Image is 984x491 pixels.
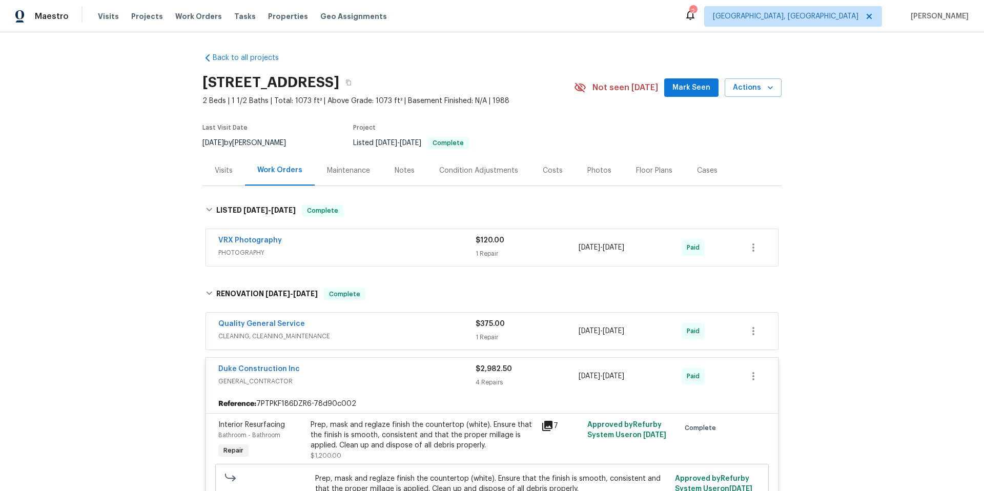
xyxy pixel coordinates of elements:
[202,137,298,149] div: by [PERSON_NAME]
[603,328,624,335] span: [DATE]
[339,73,358,92] button: Copy Address
[243,207,296,214] span: -
[218,237,282,244] a: VRX Photography
[268,11,308,22] span: Properties
[218,365,300,373] a: Duke Construction Inc
[579,371,624,381] span: -
[687,371,704,381] span: Paid
[303,206,342,216] span: Complete
[218,320,305,328] a: Quality General Service
[218,421,285,428] span: Interior Resurfacing
[353,125,376,131] span: Project
[202,139,224,147] span: [DATE]
[476,237,504,244] span: $120.00
[216,288,318,300] h6: RENOVATION
[265,290,318,297] span: -
[243,207,268,214] span: [DATE]
[643,432,666,439] span: [DATE]
[907,11,969,22] span: [PERSON_NAME]
[579,373,600,380] span: [DATE]
[476,377,579,387] div: 4 Repairs
[202,53,301,63] a: Back to all projects
[325,289,364,299] span: Complete
[311,453,341,459] span: $1,200.00
[687,242,704,253] span: Paid
[733,81,773,94] span: Actions
[353,139,469,147] span: Listed
[376,139,397,147] span: [DATE]
[579,242,624,253] span: -
[98,11,119,22] span: Visits
[202,194,782,227] div: LISTED [DATE]-[DATE]Complete
[672,81,710,94] span: Mark Seen
[257,165,302,175] div: Work Orders
[689,6,696,16] div: 2
[327,166,370,176] div: Maintenance
[636,166,672,176] div: Floor Plans
[476,332,579,342] div: 1 Repair
[476,365,512,373] span: $2,982.50
[202,278,782,311] div: RENOVATION [DATE]-[DATE]Complete
[234,13,256,20] span: Tasks
[219,445,248,456] span: Repair
[175,11,222,22] span: Work Orders
[713,11,858,22] span: [GEOGRAPHIC_DATA], [GEOGRAPHIC_DATA]
[664,78,719,97] button: Mark Seen
[725,78,782,97] button: Actions
[218,248,476,258] span: PHOTOGRAPHY
[265,290,290,297] span: [DATE]
[218,376,476,386] span: GENERAL_CONTRACTOR
[579,328,600,335] span: [DATE]
[311,420,535,451] div: Prep, mask and reglaze finish the countertop (white). Ensure that the finish is smooth, consisten...
[395,166,415,176] div: Notes
[476,320,505,328] span: $375.00
[579,244,600,251] span: [DATE]
[592,83,658,93] span: Not seen [DATE]
[320,11,387,22] span: Geo Assignments
[216,204,296,217] h6: LISTED
[202,77,339,88] h2: [STREET_ADDRESS]
[476,249,579,259] div: 1 Repair
[202,125,248,131] span: Last Visit Date
[603,244,624,251] span: [DATE]
[35,11,69,22] span: Maestro
[685,423,720,433] span: Complete
[579,326,624,336] span: -
[293,290,318,297] span: [DATE]
[215,166,233,176] div: Visits
[439,166,518,176] div: Condition Adjustments
[587,421,666,439] span: Approved by Refurby System User on
[218,432,280,438] span: Bathroom - Bathroom
[603,373,624,380] span: [DATE]
[428,140,468,146] span: Complete
[376,139,421,147] span: -
[202,96,574,106] span: 2 Beds | 1 1/2 Baths | Total: 1073 ft² | Above Grade: 1073 ft² | Basement Finished: N/A | 1988
[687,326,704,336] span: Paid
[206,395,778,413] div: 7PTPKF186DZR6-78d90c002
[218,399,256,409] b: Reference:
[543,166,563,176] div: Costs
[697,166,717,176] div: Cases
[131,11,163,22] span: Projects
[541,420,581,432] div: 7
[400,139,421,147] span: [DATE]
[271,207,296,214] span: [DATE]
[218,331,476,341] span: CLEANING, CLEANING_MAINTENANCE
[587,166,611,176] div: Photos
